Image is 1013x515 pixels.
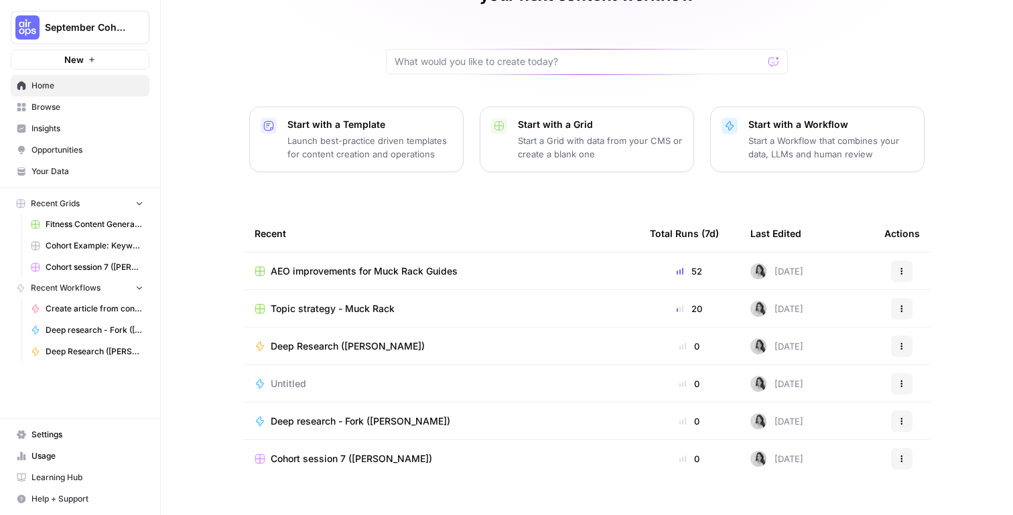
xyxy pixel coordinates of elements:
span: Topic strategy - Muck Rack [271,302,395,315]
a: Deep research - Fork ([PERSON_NAME]) [255,415,628,428]
a: Insights [11,118,149,139]
span: Deep research - Fork ([PERSON_NAME]) [271,415,450,428]
div: Actions [884,215,920,252]
a: Browse [11,96,149,118]
div: Last Edited [750,215,801,252]
div: 0 [650,452,729,465]
div: [DATE] [750,301,803,317]
span: New [64,53,84,66]
p: Start with a Workflow [748,118,913,131]
button: Recent Grids [11,194,149,214]
a: Your Data [11,161,149,182]
a: Deep Research ([PERSON_NAME]) [255,340,628,353]
span: Deep Research ([PERSON_NAME]) [271,340,425,353]
input: What would you like to create today? [395,55,763,68]
span: Untitled [271,377,306,390]
p: Launch best-practice driven templates for content creation and operations [287,134,452,161]
p: Start a Workflow that combines your data, LLMs and human review [748,134,913,161]
p: Start a Grid with data from your CMS or create a blank one [518,134,683,161]
img: September Cohort Logo [15,15,40,40]
span: Browse [31,101,143,113]
span: Insights [31,123,143,135]
button: Start with a WorkflowStart a Workflow that combines your data, LLMs and human review [710,106,925,172]
div: [DATE] [750,376,803,392]
div: 0 [650,415,729,428]
span: Your Data [31,165,143,177]
span: Settings [31,429,143,441]
a: Fitness Content Generator ([PERSON_NAME]) [25,214,149,235]
div: 0 [650,377,729,390]
span: Opportunities [31,144,143,156]
div: 20 [650,302,729,315]
img: um3ujnp70du166xluvydotei755a [750,263,766,279]
button: Recent Workflows [11,278,149,298]
div: [DATE] [750,413,803,429]
a: Usage [11,445,149,467]
div: Total Runs (7d) [650,215,719,252]
span: Cohort session 7 ([PERSON_NAME]) [46,261,143,273]
a: Untitled [255,377,628,390]
img: um3ujnp70du166xluvydotei755a [750,338,766,354]
a: AEO improvements for Muck Rack Guides [255,265,628,278]
button: Start with a GridStart a Grid with data from your CMS or create a blank one [480,106,694,172]
span: Home [31,80,143,92]
a: Create article from content brief FORK ([PERSON_NAME]) [25,298,149,319]
img: um3ujnp70du166xluvydotei755a [750,451,766,467]
p: Start with a Grid [518,118,683,131]
span: Fitness Content Generator ([PERSON_NAME]) [46,218,143,230]
span: Recent Workflows [31,282,100,294]
div: [DATE] [750,451,803,467]
span: Deep Research ([PERSON_NAME]) [46,346,143,358]
div: 0 [650,340,729,353]
a: Cohort session 7 ([PERSON_NAME]) [25,256,149,278]
span: Recent Grids [31,198,80,210]
span: Usage [31,450,143,462]
a: Settings [11,424,149,445]
img: um3ujnp70du166xluvydotei755a [750,301,766,317]
div: Recent [255,215,628,252]
a: Topic strategy - Muck Rack [255,302,628,315]
a: Cohort session 7 ([PERSON_NAME]) [255,452,628,465]
span: Deep research - Fork ([PERSON_NAME]) [46,324,143,336]
a: Deep research - Fork ([PERSON_NAME]) [25,319,149,341]
div: 52 [650,265,729,278]
a: Learning Hub [11,467,149,488]
span: Create article from content brief FORK ([PERSON_NAME]) [46,303,143,315]
button: Workspace: September Cohort [11,11,149,44]
div: [DATE] [750,338,803,354]
span: September Cohort [45,21,126,34]
a: Deep Research ([PERSON_NAME]) [25,341,149,362]
a: Opportunities [11,139,149,161]
button: Start with a TemplateLaunch best-practice driven templates for content creation and operations [249,106,464,172]
a: Home [11,75,149,96]
span: Learning Hub [31,471,143,484]
span: Cohort session 7 ([PERSON_NAME]) [271,452,432,465]
div: [DATE] [750,263,803,279]
img: um3ujnp70du166xluvydotei755a [750,413,766,429]
img: um3ujnp70du166xluvydotei755a [750,376,766,392]
span: Cohort Example: Keyword -> Outline -> Article [46,240,143,252]
p: Start with a Template [287,118,452,131]
span: AEO improvements for Muck Rack Guides [271,265,458,278]
a: Cohort Example: Keyword -> Outline -> Article [25,235,149,256]
span: Help + Support [31,493,143,505]
button: Help + Support [11,488,149,510]
button: New [11,50,149,70]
